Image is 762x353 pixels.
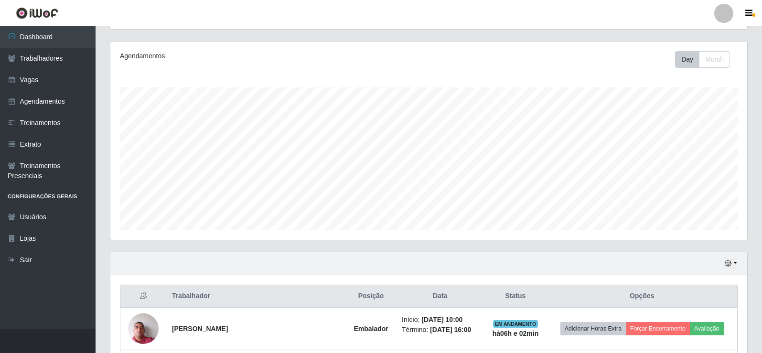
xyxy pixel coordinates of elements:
[120,51,369,61] div: Agendamentos
[354,325,388,332] strong: Embalador
[699,51,730,68] button: Month
[430,326,471,333] time: [DATE] 16:00
[690,322,724,335] button: Avaliação
[675,51,699,68] button: Day
[128,308,159,349] img: 1659209415868.jpeg
[402,325,478,335] li: Término:
[675,51,730,68] div: First group
[560,322,626,335] button: Adicionar Horas Extra
[396,285,484,308] th: Data
[675,51,738,68] div: Toolbar with button groups
[346,285,396,308] th: Posição
[421,316,462,323] time: [DATE] 10:00
[493,330,539,337] strong: há 06 h e 02 min
[547,285,738,308] th: Opções
[402,315,478,325] li: Início:
[626,322,690,335] button: Forçar Encerramento
[166,285,346,308] th: Trabalhador
[484,285,547,308] th: Status
[172,325,228,332] strong: [PERSON_NAME]
[16,7,58,19] img: CoreUI Logo
[493,320,538,328] span: EM ANDAMENTO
